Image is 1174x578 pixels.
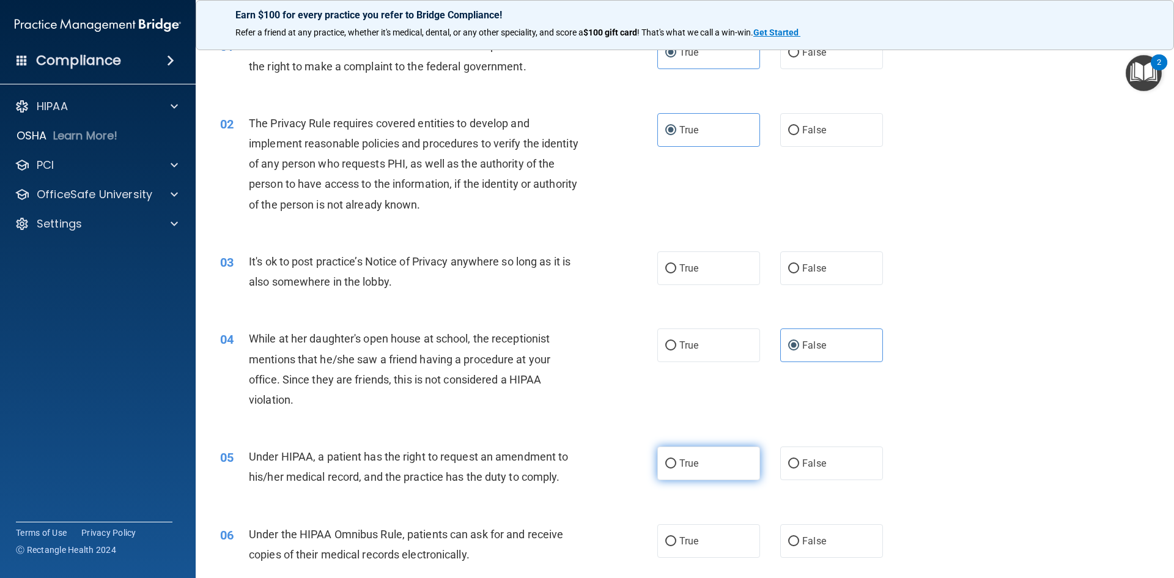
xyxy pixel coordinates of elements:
[679,46,698,58] span: True
[665,48,676,57] input: True
[235,28,583,37] span: Refer a friend at any practice, whether it's medical, dental, or any other speciality, and score a
[16,527,67,539] a: Terms of Use
[788,264,799,273] input: False
[679,535,698,547] span: True
[17,128,47,143] p: OSHA
[249,39,563,72] span: Patients who believe that their PHI has been compromised have the right to make a complaint to th...
[1157,62,1161,78] div: 2
[37,187,152,202] p: OfficeSafe University
[679,124,698,136] span: True
[788,537,799,546] input: False
[1126,55,1162,91] button: Open Resource Center, 2 new notifications
[16,544,116,556] span: Ⓒ Rectangle Health 2024
[788,126,799,135] input: False
[249,255,570,288] span: It's ok to post practice’s Notice of Privacy anywhere so long as it is also somewhere in the lobby.
[788,341,799,350] input: False
[37,99,68,114] p: HIPAA
[15,99,178,114] a: HIPAA
[235,9,1134,21] p: Earn $100 for every practice you refer to Bridge Compliance!
[665,126,676,135] input: True
[249,528,563,561] span: Under the HIPAA Omnibus Rule, patients can ask for and receive copies of their medical records el...
[15,13,181,37] img: PMB logo
[665,264,676,273] input: True
[37,217,82,231] p: Settings
[753,28,800,37] a: Get Started
[220,255,234,270] span: 03
[36,52,121,69] h4: Compliance
[249,117,578,211] span: The Privacy Rule requires covered entities to develop and implement reasonable policies and proce...
[679,262,698,274] span: True
[220,528,234,543] span: 06
[802,262,826,274] span: False
[220,450,234,465] span: 05
[679,458,698,469] span: True
[37,158,54,172] p: PCI
[665,459,676,469] input: True
[81,527,136,539] a: Privacy Policy
[15,158,178,172] a: PCI
[637,28,753,37] span: ! That's what we call a win-win.
[753,28,799,37] strong: Get Started
[15,217,178,231] a: Settings
[15,187,178,202] a: OfficeSafe University
[802,46,826,58] span: False
[53,128,118,143] p: Learn More!
[665,537,676,546] input: True
[665,341,676,350] input: True
[249,450,568,483] span: Under HIPAA, a patient has the right to request an amendment to his/her medical record, and the p...
[802,124,826,136] span: False
[679,339,698,351] span: True
[220,332,234,347] span: 04
[249,332,550,406] span: While at her daughter's open house at school, the receptionist mentions that he/she saw a friend ...
[583,28,637,37] strong: $100 gift card
[788,48,799,57] input: False
[802,535,826,547] span: False
[788,459,799,469] input: False
[220,117,234,132] span: 02
[802,339,826,351] span: False
[802,458,826,469] span: False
